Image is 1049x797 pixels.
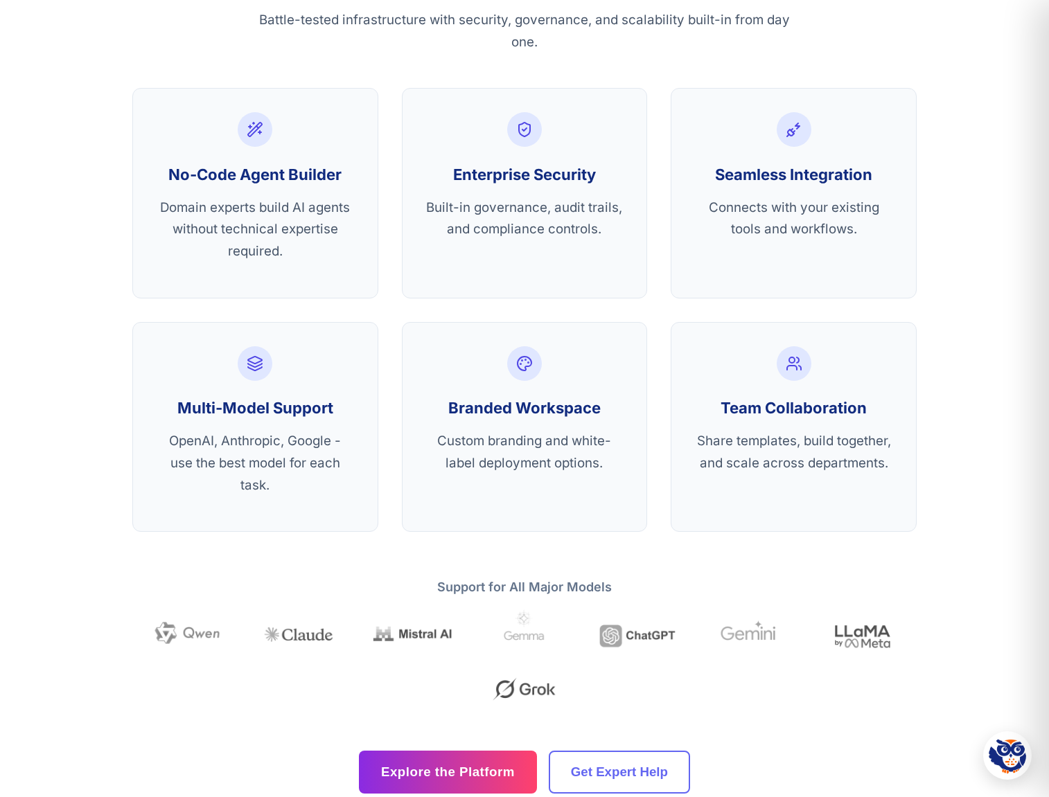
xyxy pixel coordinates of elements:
[146,591,229,674] img: Qwen Large Language Model Logo
[695,197,892,241] p: Connects with your existing tools and workflows.
[695,430,892,474] p: Share templates, build together, and scale across departments.
[695,165,892,185] h3: Seamless Integration
[258,591,341,674] img: Claude AI by Anthropic Logo
[821,591,904,674] img: Meta Llama AI Model Logo
[989,737,1026,774] img: Hootie - PromptOwl AI Assistant
[132,579,917,595] h3: Support for All Major Models
[371,591,454,674] img: Mistral AI Logo
[157,430,354,496] p: OpenAI, Anthropic, Google - use the best model for each task.
[695,398,892,418] h3: Team Collaboration
[426,197,624,241] p: Built-in governance, audit trails, and compliance controls.
[549,751,690,794] a: Get Expert Help
[157,165,354,185] h3: No-Code Agent Builder
[359,751,537,794] a: Explore the Platform
[483,648,566,731] img: Grok AI by xAI Logo
[483,591,566,674] img: Google Gemma AI Model Logo
[426,165,624,185] h3: Enterprise Security
[426,430,624,474] p: Custom branding and white-label deployment options.
[596,591,679,674] img: OpenAI ChatGPT Logo
[247,9,802,53] p: Battle-tested infrastructure with security, governance, and scalability built-in from day one.
[426,398,624,418] h3: Branded Workspace
[157,398,354,418] h3: Multi-Model Support
[708,591,791,674] img: Google Gemini AI Model Logo
[157,197,354,262] p: Domain experts build AI agents without technical expertise required.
